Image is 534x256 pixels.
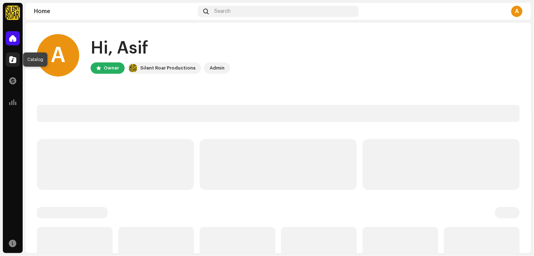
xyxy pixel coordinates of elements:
div: Silent Roar Productions [140,64,195,72]
div: Owner [104,64,119,72]
div: A [511,6,523,17]
div: A [37,34,79,77]
img: fcfd72e7-8859-4002-b0df-9a7058150634 [129,64,137,72]
div: Hi, Asif [91,37,230,60]
div: Home [34,9,195,14]
div: Admin [210,64,225,72]
img: fcfd72e7-8859-4002-b0df-9a7058150634 [6,6,20,20]
span: Search [215,9,231,14]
